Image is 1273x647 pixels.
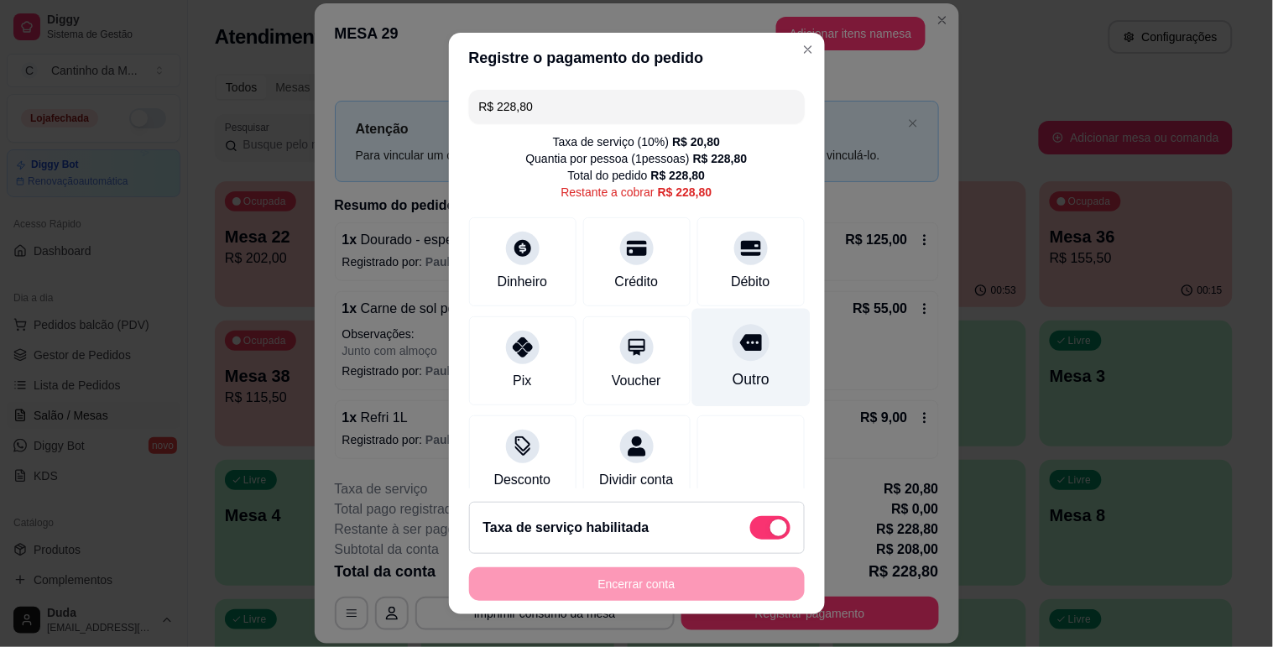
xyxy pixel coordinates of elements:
[693,150,748,167] div: R$ 228,80
[731,272,770,292] div: Débito
[561,184,712,201] div: Restante a cobrar
[494,470,551,490] div: Desconto
[479,90,795,123] input: Ex.: hambúrguer de cordeiro
[483,518,650,538] h2: Taxa de serviço habilitada
[526,150,748,167] div: Quantia por pessoa ( 1 pessoas)
[498,272,548,292] div: Dinheiro
[615,272,659,292] div: Crédito
[672,133,720,150] div: R$ 20,80
[553,133,720,150] div: Taxa de serviço ( 10 %)
[513,371,531,391] div: Pix
[612,371,661,391] div: Voucher
[732,368,769,390] div: Outro
[795,36,822,63] button: Close
[568,167,706,184] div: Total do pedido
[449,33,825,83] header: Registre o pagamento do pedido
[599,470,673,490] div: Dividir conta
[651,167,706,184] div: R$ 228,80
[658,184,712,201] div: R$ 228,80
